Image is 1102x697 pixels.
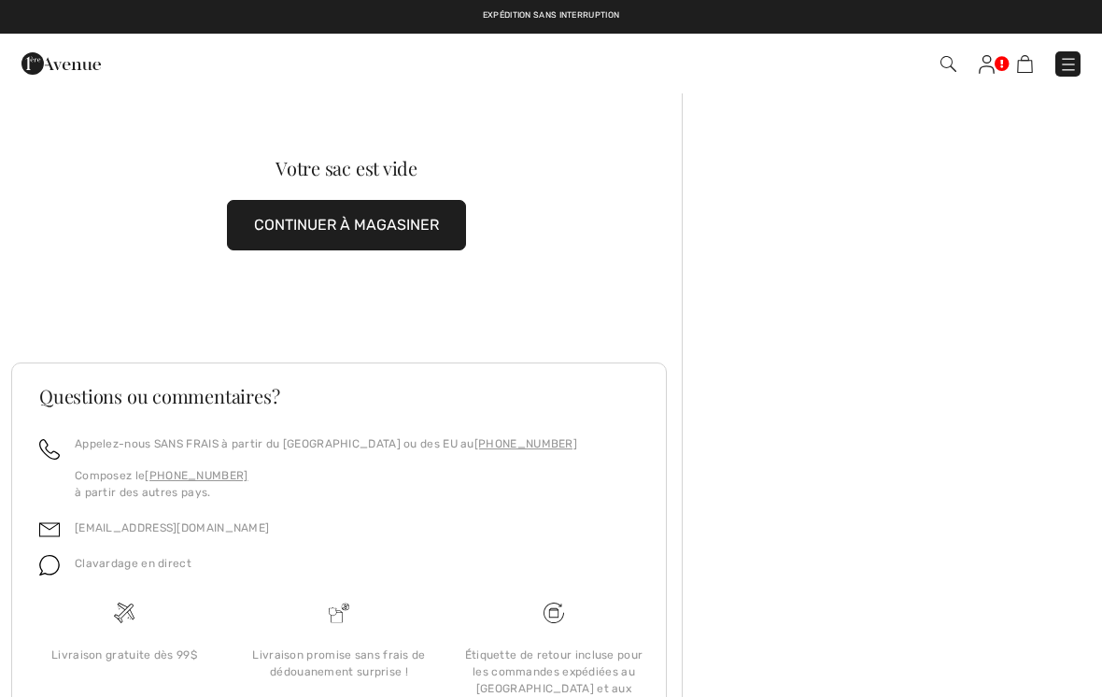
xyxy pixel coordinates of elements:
[39,519,60,540] img: email
[39,439,60,460] img: call
[979,55,995,74] img: Mes infos
[145,469,247,482] a: [PHONE_NUMBER]
[75,521,269,534] a: [EMAIL_ADDRESS][DOMAIN_NAME]
[75,435,577,452] p: Appelez-nous SANS FRAIS à partir du [GEOGRAPHIC_DATA] ou des EU au
[39,387,639,405] h3: Questions ou commentaires?
[39,555,60,576] img: chat
[32,647,217,663] div: Livraison gratuite dès 99$
[75,467,577,501] p: Composez le à partir des autres pays.
[21,53,101,71] a: 1ère Avenue
[75,557,191,570] span: Clavardage en direct
[474,437,577,450] a: [PHONE_NUMBER]
[21,45,101,82] img: 1ère Avenue
[247,647,431,680] div: Livraison promise sans frais de dédouanement surprise !
[227,200,466,250] button: CONTINUER À MAGASINER
[544,603,564,623] img: Livraison gratuite dès 99$
[1017,55,1033,73] img: Panier d'achat
[329,603,349,623] img: Livraison promise sans frais de dédouanement surprise&nbsp;!
[940,56,956,72] img: Recherche
[114,603,134,623] img: Livraison gratuite dès 99$
[1059,55,1078,74] img: Menu
[45,159,648,178] div: Votre sac est vide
